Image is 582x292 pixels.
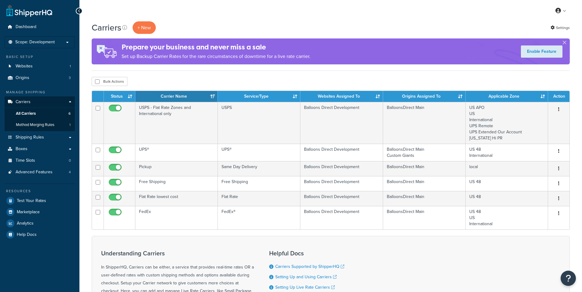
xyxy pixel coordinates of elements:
span: Carriers [16,99,31,105]
span: Marketplace [17,210,40,215]
li: Method Merging Rules [5,119,75,131]
a: All Carriers 6 [5,108,75,119]
h3: Understanding Carriers [101,250,254,257]
a: Websites 1 [5,61,75,72]
td: BalloonsDirect Main [383,102,466,144]
span: Websites [16,64,33,69]
a: Boxes [5,143,75,155]
a: Help Docs [5,229,75,240]
a: Advanced Features 4 [5,167,75,178]
span: 6 [68,111,71,116]
td: BalloonsDirect Main [383,176,466,191]
span: 1 [69,122,71,128]
span: Time Slots [16,158,35,163]
span: Scope: Development [15,40,55,45]
a: ShipperHQ Home [6,5,52,17]
h1: Carriers [92,22,121,34]
td: BalloonsDirect Main [383,191,466,206]
li: All Carriers [5,108,75,119]
a: Analytics [5,218,75,229]
td: US 48 US International [466,206,548,229]
div: Basic Setup [5,54,75,59]
span: 3 [69,75,71,81]
a: Test Your Rates [5,195,75,206]
td: UPS® [135,144,218,161]
img: ad-rules-rateshop-fe6ec290ccb7230408bd80ed9643f0289d75e0ffd9eb532fc0e269fcd187b520.png [92,38,122,64]
span: Help Docs [17,232,37,237]
td: Balloons Direct Development [300,102,383,144]
span: 1 [70,64,71,69]
td: US 48 [466,176,548,191]
th: Service/Type: activate to sort column ascending [218,91,300,102]
td: Balloons Direct Development [300,176,383,191]
td: BalloonsDirect Main Custom Giants [383,144,466,161]
td: FedEx [135,206,218,229]
td: Flat Rate lowest cost [135,191,218,206]
td: USPS [218,102,300,144]
td: USPS - Flat Rate Zones and International only [135,102,218,144]
td: BalloonsDirect Main [383,206,466,229]
li: Websites [5,61,75,72]
span: Shipping Rules [16,135,44,140]
li: Carriers [5,96,75,131]
td: Pickup [135,161,218,176]
td: US 48 International [466,144,548,161]
button: Bulk Actions [92,77,127,86]
li: Origins [5,72,75,84]
td: UPS® [218,144,300,161]
span: Test Your Rates [17,198,46,204]
span: Boxes [16,146,27,152]
th: Applicable Zone: activate to sort column ascending [466,91,548,102]
td: Balloons Direct Development [300,144,383,161]
a: Setting Up Live Rate Carriers [275,284,335,290]
span: 4 [69,170,71,175]
a: Time Slots 0 [5,155,75,166]
a: Marketplace [5,207,75,218]
span: Advanced Features [16,170,53,175]
td: BalloonsDirect Main [383,161,466,176]
span: All Carriers [16,111,36,116]
a: Dashboard [5,21,75,33]
td: Free Shipping [218,176,300,191]
button: + New [133,21,156,34]
span: 0 [69,158,71,163]
button: Open Resource Center [561,271,576,286]
th: Websites Assigned To: activate to sort column ascending [300,91,383,102]
span: Dashboard [16,24,36,30]
div: Manage Shipping [5,90,75,95]
h4: Prepare your business and never miss a sale [122,42,310,52]
li: Advanced Features [5,167,75,178]
td: FedEx® [218,206,300,229]
a: Method Merging Rules 1 [5,119,75,131]
td: Balloons Direct Development [300,206,383,229]
h3: Helpful Docs [269,250,349,257]
th: Carrier Name: activate to sort column ascending [135,91,218,102]
li: Time Slots [5,155,75,166]
td: local [466,161,548,176]
td: Balloons Direct Development [300,191,383,206]
a: Setting Up and Using Carriers [275,274,337,280]
div: Resources [5,189,75,194]
a: Shipping Rules [5,132,75,143]
a: Carriers Supported by ShipperHQ [275,263,344,270]
a: Enable Feature [521,45,562,58]
th: Action [548,91,569,102]
a: Settings [551,23,570,32]
p: Set up Backup Carrier Rates for the rare circumstances of downtime for a live rate carrier. [122,52,310,61]
td: US 48 [466,191,548,206]
span: Method Merging Rules [16,122,54,128]
td: Same Day Delivery [218,161,300,176]
td: US APO US International UPS Remote UPS Extended Our Account [US_STATE] Hi PR [466,102,548,144]
a: Carriers [5,96,75,108]
th: Origins Assigned To: activate to sort column ascending [383,91,466,102]
a: Origins 3 [5,72,75,84]
td: Balloons Direct Development [300,161,383,176]
td: Free Shipping [135,176,218,191]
